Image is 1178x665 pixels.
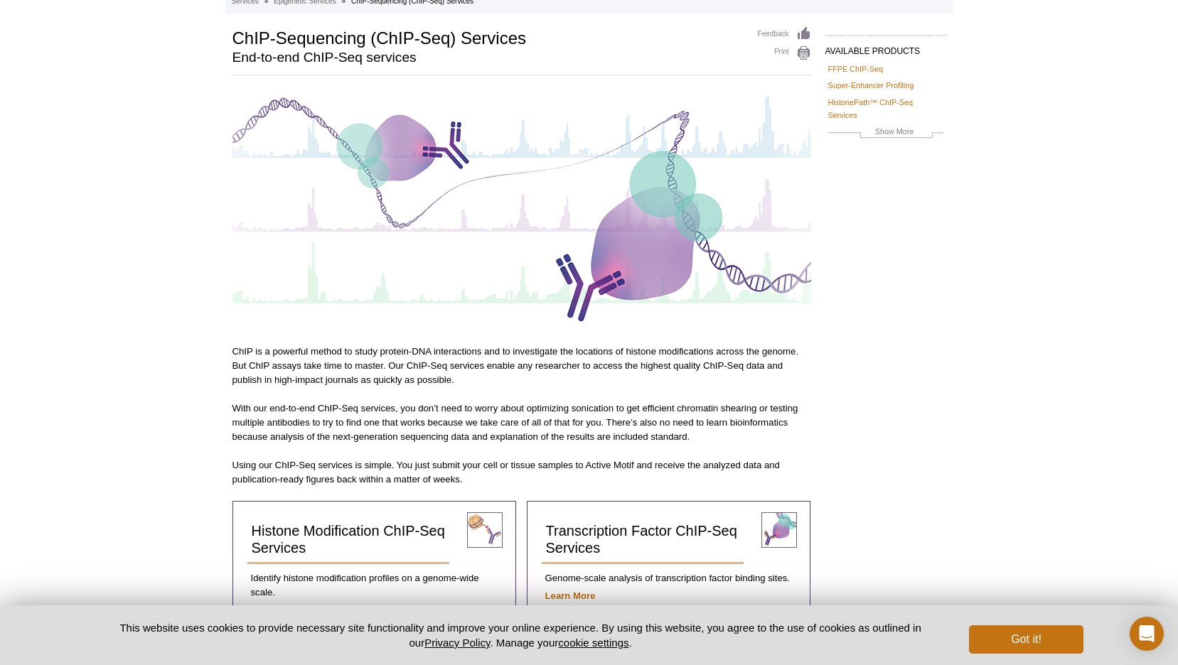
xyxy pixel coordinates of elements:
[545,590,596,601] a: Learn More
[95,620,946,650] p: This website uses cookies to provide necessary site functionality and improve your online experie...
[542,516,744,564] a: Transcription Factor ChIP-Seq Services
[828,79,914,92] a: Super-Enhancer Profiling
[247,516,450,564] a: Histone Modification ChIP-Seq Services
[467,512,503,548] img: histone modification ChIP-Seq
[1130,617,1164,651] div: Open Intercom Messenger
[542,571,796,585] p: Genome-scale analysis of transcription factor binding sites.
[828,125,943,141] a: Show More
[247,571,501,600] p: Identify histone modification profiles on a genome-wide scale.
[828,96,943,121] a: HistonePath™ ChIP-Seq Services
[828,63,883,75] a: FFPE ChIP-Seq
[825,35,946,60] h2: AVAILABLE PRODUCTS
[761,512,797,548] img: transcription factor ChIP-Seq
[232,26,744,48] h1: ChIP-Sequencing (ChIP-Seq) Services
[758,45,811,61] a: Print
[758,26,811,42] a: Feedback
[232,345,811,387] p: ChIP is a powerful method to study protein-DNA interactions and to investigate the locations of h...
[232,458,811,487] p: Using our ChIP-Seq services is simple. You just submit your cell or tissue samples to Active Moti...
[232,90,811,326] img: ChIP-Seq Services
[232,401,811,444] p: With our end-to-end ChIP-Seq services, you don’t need to worry about optimizing sonication to get...
[424,637,490,649] a: Privacy Policy
[546,523,737,556] span: Transcription Factor ChIP-Seq Services
[232,51,744,64] h2: End-to-end ChIP-Seq services
[969,625,1083,654] button: Got it!
[252,523,445,556] span: Histone Modification ChIP-Seq Services
[251,605,301,615] a: Learn More
[558,637,628,649] button: cookie settings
